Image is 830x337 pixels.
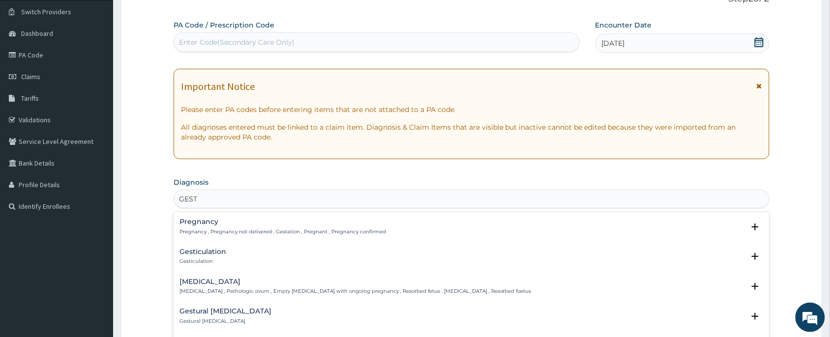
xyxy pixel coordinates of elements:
h4: Pregnancy [179,218,386,225]
h4: Gestural [MEDICAL_DATA] [179,308,271,315]
span: Claims [21,72,40,81]
h4: Gesticulation [179,248,226,255]
span: We're online! [57,104,136,203]
span: Tariffs [21,94,39,103]
p: All diagnoses entered must be linked to a claim item. Diagnosis & Claim Items that are visible bu... [181,122,762,142]
p: Gestural [MEDICAL_DATA] [179,318,271,325]
span: Switch Providers [21,7,71,16]
i: open select status [749,310,761,322]
i: open select status [749,281,761,292]
span: [DATE] [602,38,625,48]
i: open select status [749,251,761,262]
p: Pregnancy , Pregnancy not delivered , Gestation , Pregnant , Pregnancy confirmed [179,228,386,235]
p: Gesticulation [179,258,226,265]
img: d_794563401_company_1708531726252_794563401 [18,49,40,74]
div: Chat with us now [51,55,165,68]
textarea: Type your message and hit 'Enter' [5,229,187,263]
label: PA Code / Prescription Code [174,20,274,30]
div: Minimize live chat window [161,5,185,28]
label: Encounter Date [595,20,652,30]
label: Diagnosis [174,177,208,187]
p: [MEDICAL_DATA] , Pathologic ovum , Empty [MEDICAL_DATA] with ongoing pregnancy , Resorbed fetus ,... [179,288,532,295]
h4: [MEDICAL_DATA] [179,278,532,285]
i: open select status [749,221,761,233]
p: Please enter PA codes before entering items that are not attached to a PA code [181,105,762,114]
h1: Important Notice [181,81,255,92]
div: Enter Code(Secondary Care Only) [179,37,295,47]
span: Dashboard [21,29,53,38]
